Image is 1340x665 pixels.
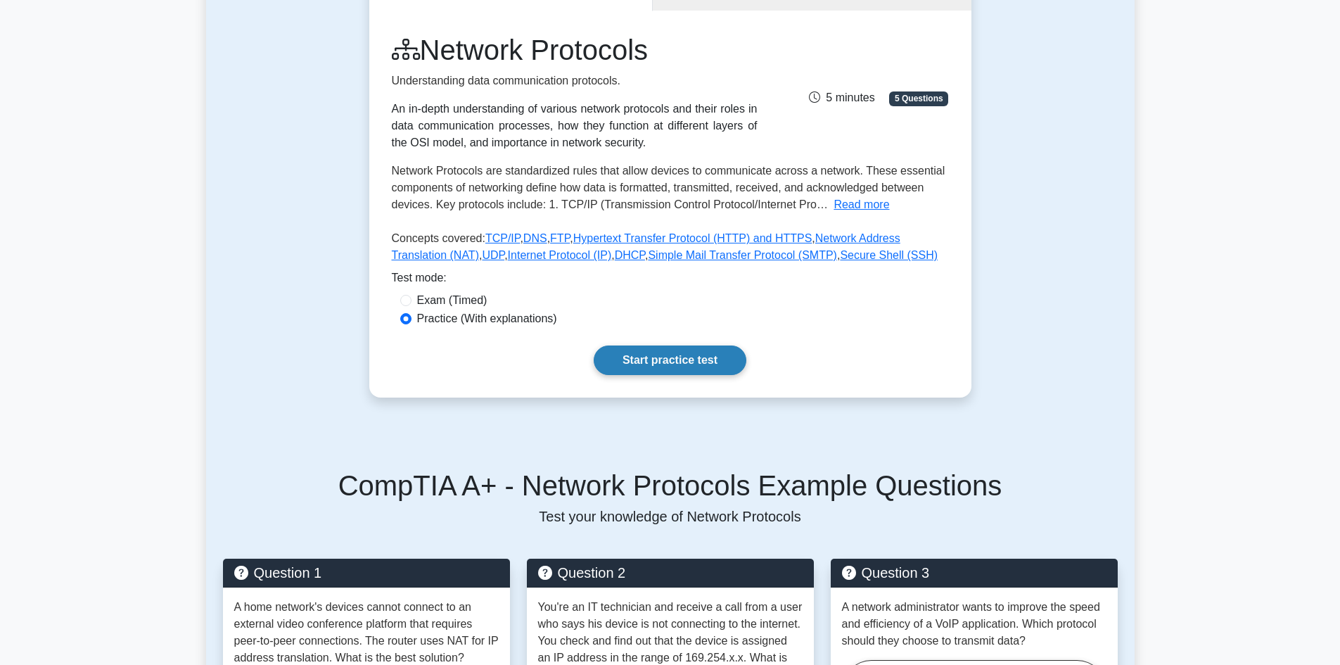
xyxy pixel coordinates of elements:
button: Read more [834,196,889,213]
p: Concepts covered: , , , , , , , , , [392,230,949,270]
h5: Question 1 [234,564,499,581]
p: Test your knowledge of Network Protocols [223,508,1118,525]
a: Secure Shell (SSH) [840,249,938,261]
span: 5 minutes [809,91,874,103]
h5: Question 2 [538,564,803,581]
a: UDP [482,249,504,261]
a: TCP/IP [485,232,521,244]
label: Exam (Timed) [417,292,487,309]
h5: Question 3 [842,564,1106,581]
p: Understanding data communication protocols. [392,72,758,89]
h1: Network Protocols [392,33,758,67]
div: Test mode: [392,270,949,292]
h5: CompTIA A+ - Network Protocols Example Questions [223,469,1118,502]
span: 5 Questions [889,91,948,106]
a: Internet Protocol (IP) [508,249,612,261]
p: A network administrator wants to improve the speed and efficiency of a VoIP application. Which pr... [842,599,1106,650]
a: DHCP [615,249,645,261]
span: Network Protocols are standardized rules that allow devices to communicate across a network. Thes... [392,165,945,210]
label: Practice (With explanations) [417,310,557,327]
a: DNS [523,232,547,244]
a: Hypertext Transfer Protocol (HTTP) and HTTPS [573,232,812,244]
a: Start practice test [594,346,746,375]
a: FTP [550,232,570,244]
div: An in-depth understanding of various network protocols and their roles in data communication proc... [392,101,758,151]
a: Simple Mail Transfer Protocol (SMTP) [648,249,837,261]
